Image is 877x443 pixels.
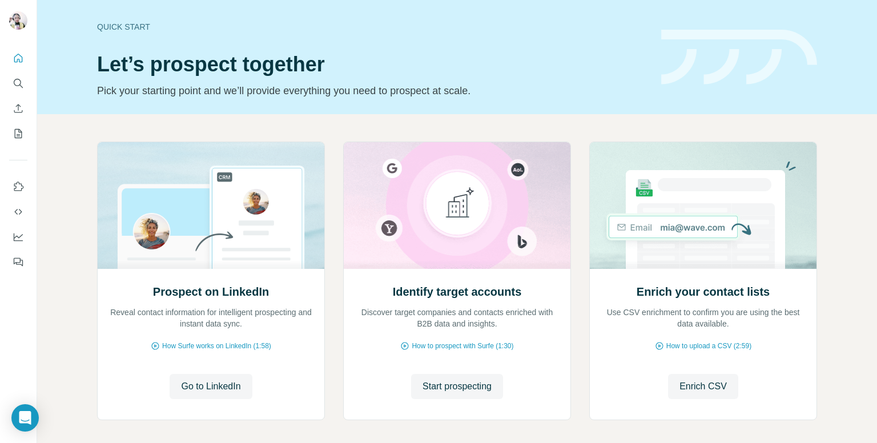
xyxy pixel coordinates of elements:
[109,307,313,329] p: Reveal contact information for intelligent prospecting and instant data sync.
[9,98,27,119] button: Enrich CSV
[170,374,252,399] button: Go to LinkedIn
[97,142,325,269] img: Prospect on LinkedIn
[97,21,647,33] div: Quick start
[668,374,738,399] button: Enrich CSV
[343,142,571,269] img: Identify target accounts
[666,341,751,351] span: How to upload a CSV (2:59)
[637,284,770,300] h2: Enrich your contact lists
[97,53,647,76] h1: Let’s prospect together
[11,404,39,432] div: Open Intercom Messenger
[393,284,522,300] h2: Identify target accounts
[9,123,27,144] button: My lists
[153,284,269,300] h2: Prospect on LinkedIn
[9,202,27,222] button: Use Surfe API
[9,48,27,69] button: Quick start
[9,227,27,247] button: Dashboard
[412,341,513,351] span: How to prospect with Surfe (1:30)
[601,307,805,329] p: Use CSV enrichment to confirm you are using the best data available.
[355,307,559,329] p: Discover target companies and contacts enriched with B2B data and insights.
[181,380,240,393] span: Go to LinkedIn
[589,142,817,269] img: Enrich your contact lists
[9,252,27,272] button: Feedback
[9,11,27,30] img: Avatar
[423,380,492,393] span: Start prospecting
[9,73,27,94] button: Search
[9,176,27,197] button: Use Surfe on LinkedIn
[411,374,503,399] button: Start prospecting
[661,30,817,85] img: banner
[97,83,647,99] p: Pick your starting point and we’ll provide everything you need to prospect at scale.
[679,380,727,393] span: Enrich CSV
[162,341,271,351] span: How Surfe works on LinkedIn (1:58)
